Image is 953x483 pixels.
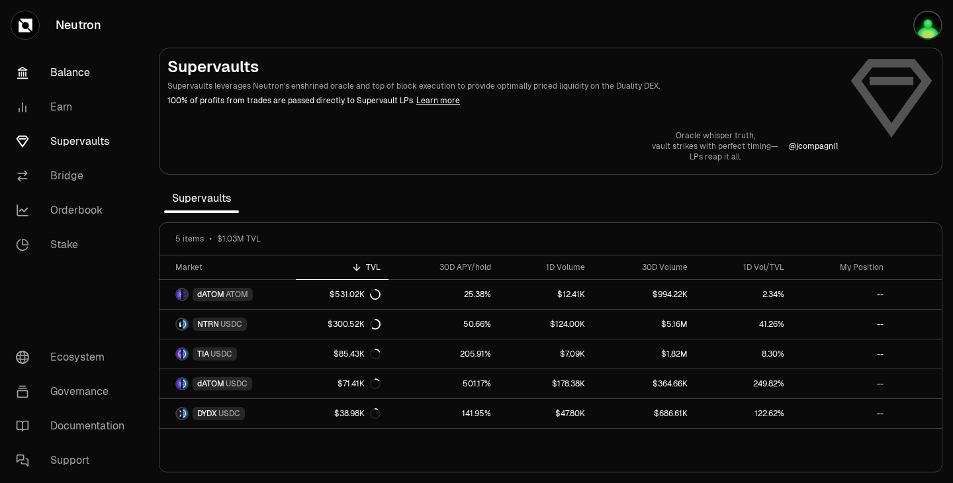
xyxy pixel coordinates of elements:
img: NTRN Logo [177,319,181,329]
a: dATOM LogoUSDC LogodATOMUSDC [159,369,296,398]
span: dATOM [197,378,224,389]
a: Stake [5,228,143,262]
p: Supervaults leverages Neutron's enshrined oracle and top of block execution to provide optimally ... [167,80,839,92]
div: $38.98K [334,408,381,419]
a: $124.00K [499,310,593,339]
a: $47.80K [499,399,593,428]
a: 8.30% [696,339,792,369]
a: 122.62% [696,399,792,428]
a: @jcompagni1 [789,141,839,152]
a: 249.82% [696,369,792,398]
span: NTRN [197,319,219,329]
img: Anogueira [913,11,942,40]
a: TIA LogoUSDC LogoTIAUSDC [159,339,296,369]
img: dATOM Logo [177,378,181,389]
a: $994.22K [593,280,696,309]
div: 30D Volume [601,262,688,273]
a: $300.52K [296,310,388,339]
a: $7.09K [499,339,593,369]
a: $178.38K [499,369,593,398]
a: Bridge [5,159,143,193]
span: USDC [226,378,248,389]
a: 25.38% [388,280,499,309]
a: -- [792,369,892,398]
div: $300.52K [328,319,381,329]
span: TIA [197,349,209,359]
div: $85.43K [334,349,381,359]
span: 5 items [175,234,204,244]
p: vault strikes with perfect timing— [652,141,778,152]
div: $71.41K [338,378,381,389]
a: 141.95% [388,399,499,428]
span: DYDX [197,408,217,419]
a: 2.34% [696,280,792,309]
a: Orderbook [5,193,143,228]
a: $12.41K [499,280,593,309]
p: 100% of profits from trades are passed directly to Supervault LPs. [167,95,839,107]
a: $5.16M [593,310,696,339]
a: 50.66% [388,310,499,339]
img: USDC Logo [183,319,187,329]
div: 1D Vol/TVL [703,262,784,273]
a: Balance [5,56,143,90]
p: @ jcompagni1 [789,141,839,152]
a: $364.66K [593,369,696,398]
a: $85.43K [296,339,388,369]
img: DYDX Logo [177,408,181,419]
a: NTRN LogoUSDC LogoNTRNUSDC [159,310,296,339]
a: Earn [5,90,143,124]
span: USDC [210,349,232,359]
a: $38.98K [296,399,388,428]
a: Learn more [416,95,460,106]
a: 501.17% [388,369,499,398]
img: USDC Logo [183,378,187,389]
img: USDC Logo [183,349,187,359]
p: Oracle whisper truth, [652,130,778,141]
div: TVL [304,262,381,273]
div: $531.02K [330,289,381,300]
a: dATOM LogoATOM LogodATOMATOM [159,280,296,309]
div: 30D APY/hold [396,262,491,273]
span: USDC [220,319,242,329]
a: Support [5,443,143,478]
a: 41.26% [696,310,792,339]
div: My Position [800,262,884,273]
a: Documentation [5,409,143,443]
a: 205.91% [388,339,499,369]
a: $531.02K [296,280,388,309]
p: LPs reap it all. [652,152,778,162]
a: $71.41K [296,369,388,398]
span: Supervaults [164,185,239,212]
a: -- [792,399,892,428]
div: Market [175,262,288,273]
a: Ecosystem [5,340,143,374]
img: dATOM Logo [177,289,181,300]
a: Oracle whisper truth,vault strikes with perfect timing—LPs reap it all. [652,130,778,162]
a: -- [792,339,892,369]
img: USDC Logo [183,408,187,419]
a: DYDX LogoUSDC LogoDYDXUSDC [159,399,296,428]
span: USDC [218,408,240,419]
a: $1.82M [593,339,696,369]
span: dATOM [197,289,224,300]
div: 1D Volume [507,262,585,273]
a: $686.61K [593,399,696,428]
span: $1.03M TVL [217,234,261,244]
img: ATOM Logo [183,289,187,300]
a: Supervaults [5,124,143,159]
img: TIA Logo [177,349,181,359]
span: ATOM [226,289,248,300]
a: -- [792,310,892,339]
h2: Supervaults [167,56,839,77]
a: Governance [5,374,143,409]
a: -- [792,280,892,309]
